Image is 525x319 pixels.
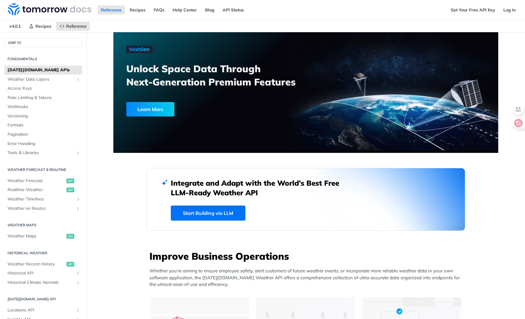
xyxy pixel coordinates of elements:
[5,260,82,269] a: Weather Recent Historyget
[8,113,81,119] span: Versioning
[5,66,82,75] a: [DATE][DOMAIN_NAME] APIs
[66,178,74,183] span: get
[76,206,81,211] button: Show subpages for Weather on Routes
[66,262,74,267] span: get
[126,102,275,116] a: Learn More
[8,141,81,147] span: Error Handling
[447,5,499,14] a: Get Your Free API Key
[5,204,82,213] a: Weather on RoutesShow subpages for Weather on Routes
[150,5,168,14] a: FAQs
[5,121,82,130] a: Formats
[76,150,81,155] button: Show subpages for Tools & Libraries
[5,278,82,287] a: Historical Climate NormalsShow subpages for Historical Climate Normals
[5,232,82,241] a: Weather Mapsget
[8,187,65,193] span: Realtime Weather
[5,176,82,185] a: Weather Forecastget
[169,5,200,14] a: Help Center
[126,5,149,14] a: Recipes
[202,5,218,14] a: Blog
[26,22,55,31] a: Recipes
[66,23,87,29] span: Reference
[5,222,82,228] h2: Weather Maps
[5,139,82,148] a: Error Handling
[8,261,65,267] span: Weather Recent History
[8,76,74,82] span: Weather Data Layers
[56,22,90,31] a: Reference
[126,46,153,53] img: NextGen
[5,167,82,172] h2: Weather Forecast & realtime
[171,178,348,197] h2: Integrate and Adapt with the World’s Best Free LLM-Ready Weather API
[8,122,81,128] span: Formats
[5,185,82,194] a: Realtime Weatherget
[8,280,74,286] span: Historical Climate Normals
[8,3,91,15] img: Tomorrow.io Weather API Docs
[5,84,82,93] a: Access Keys
[66,234,74,239] span: get
[5,306,82,315] a: Locations APIShow subpages for Locations API
[8,206,74,212] span: Weather on Routes
[98,5,125,14] a: Reference
[76,77,81,82] button: Show subpages for Weather Data Layers
[8,270,74,276] span: Historical API
[149,268,465,288] p: Whether you’re aiming to ensure employee safety, alert customers of future weather events, or inc...
[149,249,465,263] h3: Improve Business Operations
[5,130,82,139] a: Pagination
[35,23,51,29] span: Recipes
[5,269,82,278] a: Historical APIShow subpages for Historical API
[500,5,519,14] a: Log In
[5,148,82,157] a: Tools & LibrariesShow subpages for Tools & Libraries
[5,250,82,256] h2: Historical Weather
[76,271,81,276] button: Show subpages for Historical API
[8,196,74,202] span: Weather Timelines
[76,280,81,285] button: Show subpages for Historical Climate Normals
[8,150,74,156] span: Tools & Libraries
[126,62,312,88] h3: Unlock Space Data Through Next-Generation Premium Features
[6,22,24,31] span: v4.0.1
[5,112,82,121] a: Versioning
[8,178,65,184] span: Weather Forecast
[5,56,82,62] h2: Fundamentals
[5,38,82,47] button: JUMP TO
[76,197,81,202] button: Show subpages for Weather Timelines
[8,104,81,110] span: Webhooks
[5,75,82,84] a: Weather Data LayersShow subpages for Weather Data Layers
[76,308,81,313] button: Show subpages for Locations API
[126,102,174,116] div: Learn More
[8,132,81,138] span: Pagination
[5,93,82,102] a: Rate Limiting & Tokens
[8,85,81,91] span: Access Keys
[8,95,81,101] span: Rate Limiting & Tokens
[8,67,81,73] span: [DATE][DOMAIN_NAME] APIs
[5,296,82,302] h2: [DATE][DOMAIN_NAME] API
[5,102,82,111] a: Webhooks
[8,233,65,239] span: Weather Maps
[5,195,82,204] a: Weather TimelinesShow subpages for Weather Timelines
[66,187,74,192] span: get
[171,206,245,221] a: Start Building via LLM
[219,5,247,14] a: API Status
[8,307,74,313] span: Locations API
